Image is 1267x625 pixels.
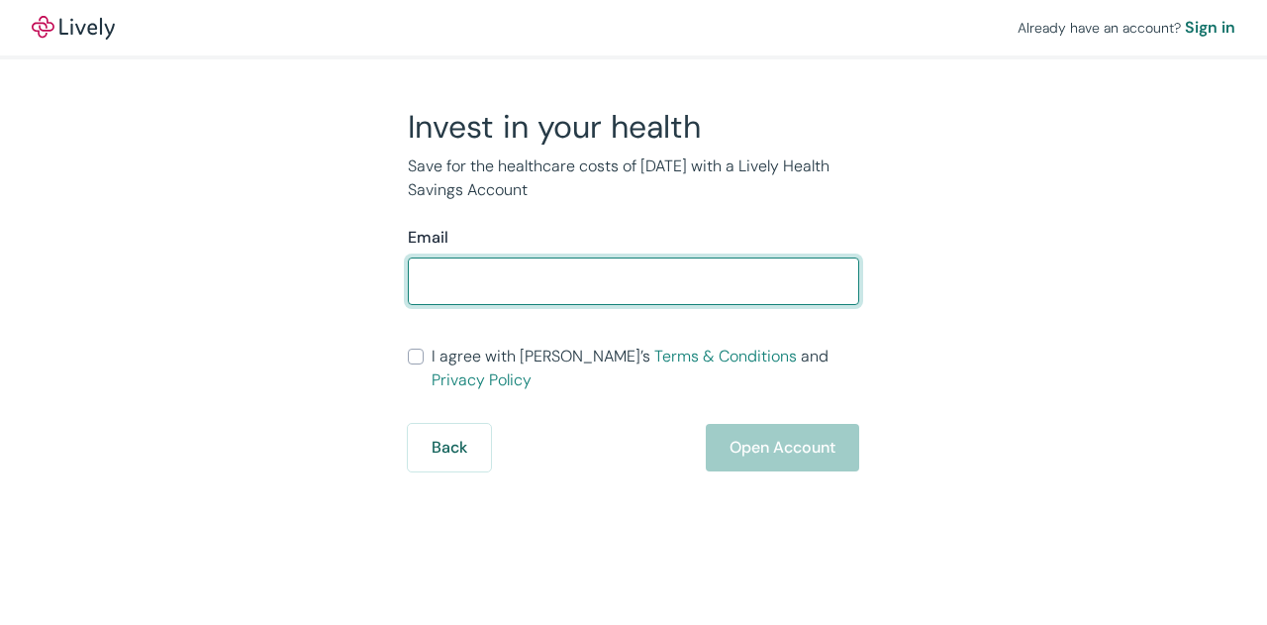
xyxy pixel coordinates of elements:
[32,16,115,40] a: LivelyLively
[654,346,797,366] a: Terms & Conditions
[432,345,859,392] span: I agree with [PERSON_NAME]’s and
[32,16,115,40] img: Lively
[408,107,859,147] h2: Invest in your health
[432,369,532,390] a: Privacy Policy
[1018,16,1235,40] div: Already have an account?
[408,424,491,471] button: Back
[408,155,859,202] p: Save for the healthcare costs of [DATE] with a Lively Health Savings Account
[1185,16,1235,40] a: Sign in
[408,226,448,250] label: Email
